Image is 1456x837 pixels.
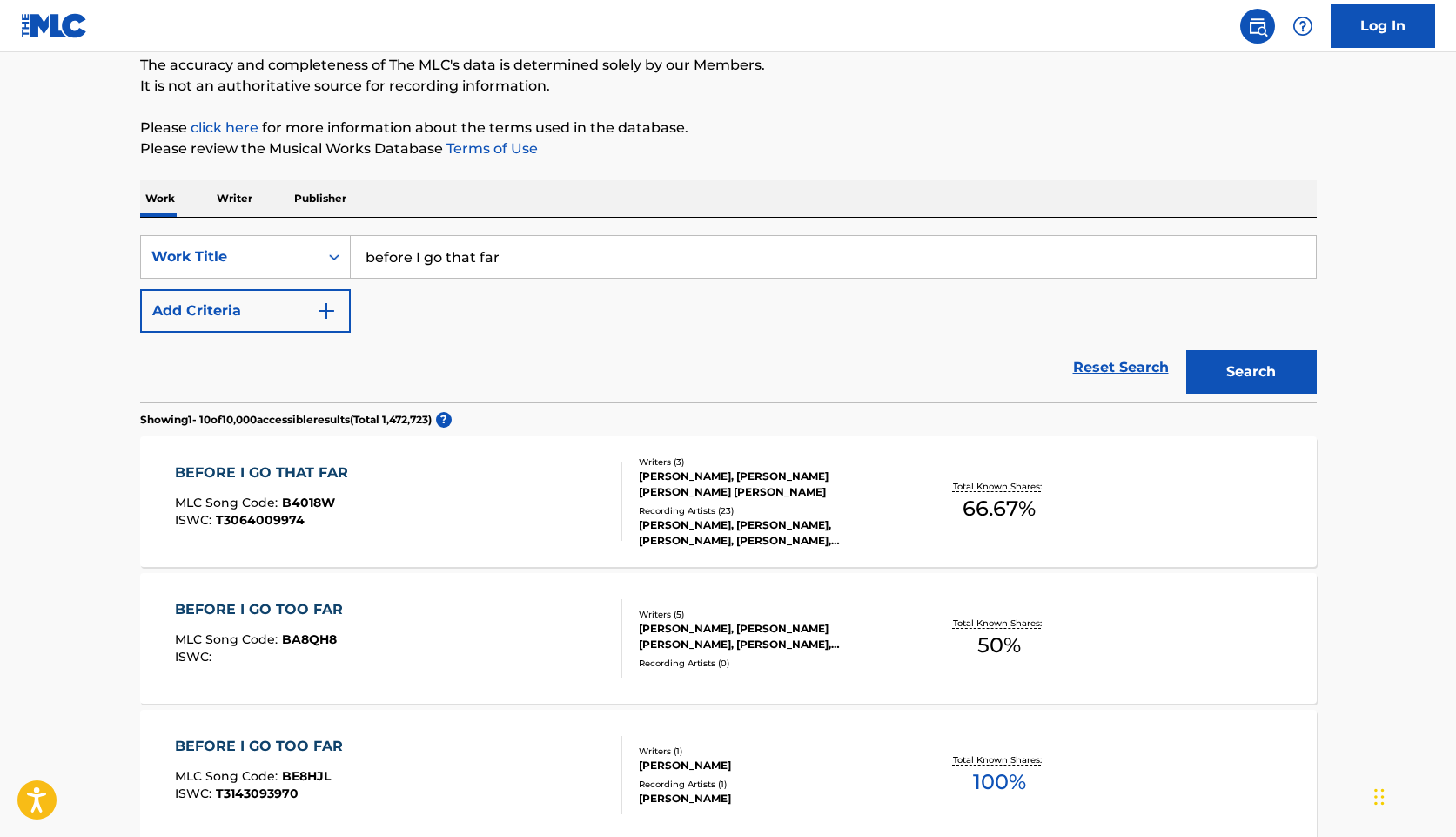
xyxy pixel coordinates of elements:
a: BEFORE I GO THAT FARMLC Song Code:B4018WISWC:T3064009974Writers (3)[PERSON_NAME], [PERSON_NAME] [... [140,436,1317,567]
span: T3064009974 [216,512,305,528]
span: 50 % [977,630,1021,661]
span: T3143093970 [216,786,299,801]
div: BEFORE I GO TOO FAR [175,599,352,620]
p: Publisher [289,180,352,217]
a: Reset Search [1064,348,1178,387]
p: Please review the Musical Works Database [140,138,1317,159]
span: BA8QH8 [282,631,337,647]
p: Total Known Shares: [953,480,1046,493]
iframe: Chat Widget [1369,753,1456,837]
p: Total Known Shares: [953,753,1046,766]
img: search [1247,16,1268,37]
a: click here [191,119,258,136]
a: Public Search [1240,9,1275,44]
p: The accuracy and completeness of The MLC's data is determined solely by our Members. [140,55,1317,76]
a: BEFORE I GO TOO FARMLC Song Code:BA8QH8ISWC:Writers (5)[PERSON_NAME], [PERSON_NAME] [PERSON_NAME]... [140,573,1317,704]
form: Search Form [140,235,1317,402]
div: Drag [1374,771,1385,823]
a: Log In [1331,4,1435,48]
div: [PERSON_NAME], [PERSON_NAME] [PERSON_NAME], [PERSON_NAME], [PERSON_NAME], [PERSON_NAME] [639,621,902,652]
p: Work [140,180,180,217]
div: BEFORE I GO THAT FAR [175,462,357,483]
div: [PERSON_NAME], [PERSON_NAME] [PERSON_NAME] [PERSON_NAME] [639,469,902,500]
button: Add Criteria [140,289,351,333]
a: Terms of Use [443,140,538,157]
img: MLC Logo [21,13,88,38]
div: Writers ( 3 ) [639,456,902,469]
p: Writer [211,180,258,217]
span: 100 % [973,766,1026,798]
img: 9d2ae6d4665cec9f34b9.svg [316,300,337,321]
div: Work Title [151,246,308,267]
p: Total Known Shares: [953,617,1046,630]
div: BEFORE I GO TOO FAR [175,736,352,757]
div: Help [1285,9,1320,44]
span: 66.67 % [963,493,1036,524]
span: ISWC : [175,512,216,528]
div: Writers ( 1 ) [639,745,902,758]
div: Recording Artists ( 0 ) [639,657,902,670]
span: B4018W [282,495,335,510]
div: [PERSON_NAME] [639,758,902,773]
span: ISWC : [175,786,216,801]
span: ? [436,412,452,428]
div: [PERSON_NAME], [PERSON_NAME], [PERSON_NAME], [PERSON_NAME], [PERSON_NAME] [639,517,902,549]
img: help [1292,16,1313,37]
span: MLC Song Code : [175,495,282,510]
p: Showing 1 - 10 of 10,000 accessible results (Total 1,472,723 ) [140,412,432,428]
button: Search [1186,350,1317,394]
p: It is not an authoritative source for recording information. [140,76,1317,97]
span: ISWC : [175,649,216,665]
p: Please for more information about the terms used in the database. [140,118,1317,138]
div: Recording Artists ( 23 ) [639,504,902,517]
span: MLC Song Code : [175,768,282,784]
span: MLC Song Code : [175,631,282,647]
div: Recording Artists ( 1 ) [639,778,902,791]
div: [PERSON_NAME] [639,791,902,807]
span: BE8HJL [282,768,331,784]
div: Writers ( 5 ) [639,608,902,621]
